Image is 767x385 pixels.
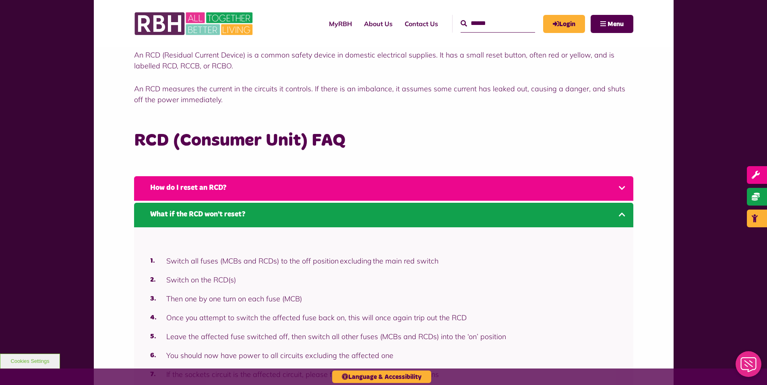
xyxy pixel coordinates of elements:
a: MyRBH [323,13,358,35]
a: About Us [358,13,399,35]
h3: RCD (Consumer Unit) FAQ [134,129,633,152]
a: What if the RCD won't reset? [134,203,633,227]
input: Search [461,15,535,32]
button: Navigation [591,15,633,33]
button: Language & Accessibility [332,371,431,383]
li: Switch on the RCD(s) [150,274,617,285]
li: Then one by one turn on each fuse (MCB) [150,293,617,304]
span: Menu [608,21,624,27]
a: MyRBH [543,15,585,33]
li: You should now have power to all circuits excluding the affected one [150,350,617,361]
a: Contact Us [399,13,444,35]
span: An RCD measures the current in the circuits it controls. If there is an imbalance, it assumes som... [134,84,625,104]
iframe: Netcall Web Assistant for live chat [731,349,767,385]
span: An RCD (Residual Current Device) is a common safety device in domestic electrical supplies. It ha... [134,50,614,70]
li: Once you attempt to switch the affected fuse back on, this will once again trip out the RCD [150,312,617,323]
a: How do I reset an RCD? [134,176,633,201]
img: RBH [134,8,255,39]
li: Leave the affected fuse switched off, then switch all other fuses (MCBs and RCDs) into the ‘on’ p... [150,331,617,342]
li: Switch all fuses (MCBs and RCDs) to the off position excluding the main red switch [150,255,617,266]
